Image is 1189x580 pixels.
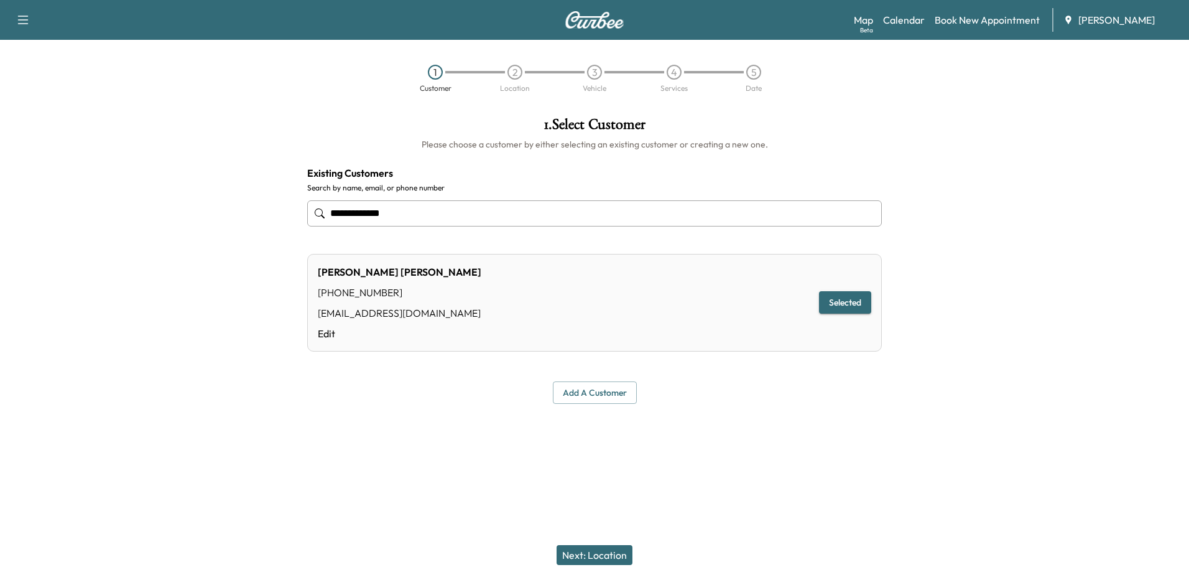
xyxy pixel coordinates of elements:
a: Calendar [883,12,925,27]
div: 5 [746,65,761,80]
div: [EMAIL_ADDRESS][DOMAIN_NAME] [318,306,481,320]
div: 4 [667,65,682,80]
a: Edit [318,326,481,341]
h4: Existing Customers [307,166,882,180]
a: MapBeta [854,12,873,27]
img: Curbee Logo [565,11,624,29]
h6: Please choose a customer by either selecting an existing customer or creating a new one. [307,138,882,151]
button: Next: Location [557,545,632,565]
button: Add a customer [553,381,637,405]
h1: 1 . Select Customer [307,117,882,138]
div: Beta [860,26,873,35]
a: Book New Appointment [935,12,1040,27]
div: Customer [420,85,451,92]
div: 3 [587,65,602,80]
div: Location [500,85,530,92]
div: Services [660,85,688,92]
div: 2 [507,65,522,80]
div: Vehicle [583,85,606,92]
button: Selected [819,291,871,314]
div: 1 [428,65,443,80]
label: Search by name, email, or phone number [307,183,882,193]
div: [PHONE_NUMBER] [318,285,481,300]
span: [PERSON_NAME] [1078,12,1155,27]
div: Date [746,85,762,92]
div: [PERSON_NAME] [PERSON_NAME] [318,264,481,279]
